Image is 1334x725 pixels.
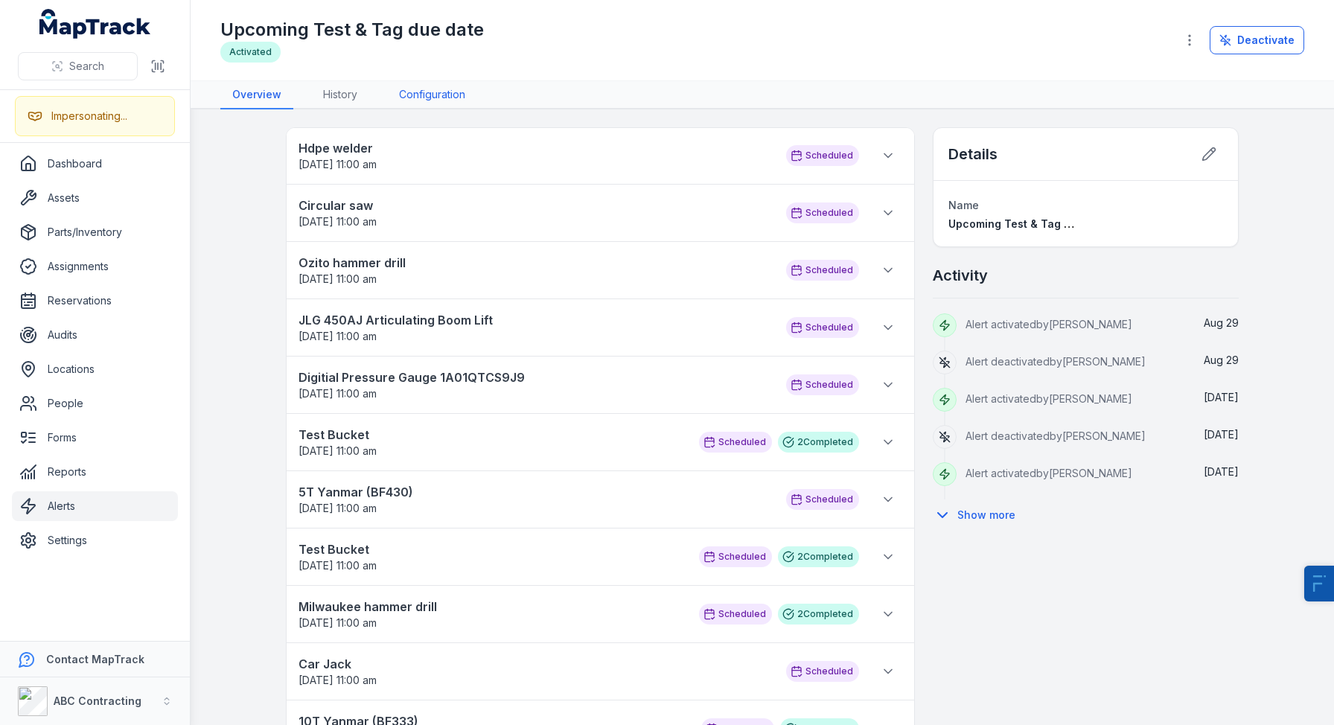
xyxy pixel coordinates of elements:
h1: Upcoming Test & Tag due date [220,18,484,42]
strong: Car Jack [299,655,771,673]
span: [DATE] 11:00 am [299,444,377,457]
strong: 5T Yanmar (BF430) [299,483,771,501]
div: Scheduled [699,546,772,567]
strong: Digitial Pressure Gauge 1A01QTCS9J9 [299,368,771,386]
a: Assignments [12,252,178,281]
div: Impersonating... [51,109,127,124]
span: [DATE] 11:00 am [299,502,377,514]
a: Car Jack[DATE] 11:00 am [299,655,771,688]
a: Test Bucket[DATE] 11:00 am [299,540,684,573]
a: Forms [12,423,178,453]
div: 2 Completed [778,604,859,625]
h2: Details [948,144,998,165]
a: Reservations [12,286,178,316]
time: 18/08/2025, 11:00:00 am [1204,391,1239,403]
time: 12/08/2025, 10:39:23 am [1204,465,1239,478]
div: Scheduled [786,489,859,510]
div: Scheduled [699,604,772,625]
span: Search [69,59,104,74]
strong: Milwaukee hammer drill [299,598,684,616]
time: 05/10/2025, 11:00:00 am [299,559,377,572]
a: Digitial Pressure Gauge 1A01QTCS9J9[DATE] 11:00 am [299,368,771,401]
strong: Hdpe welder [299,139,771,157]
time: 05/10/2025, 11:00:00 am [299,616,377,629]
a: 5T Yanmar (BF430)[DATE] 11:00 am [299,483,771,516]
a: Test Bucket[DATE] 11:00 am [299,426,684,459]
strong: Circular saw [299,197,771,214]
span: Alert deactivated by [PERSON_NAME] [966,429,1146,442]
span: Name [948,199,979,211]
div: 2 Completed [778,546,859,567]
a: Reports [12,457,178,487]
span: [DATE] 11:00 am [299,559,377,572]
span: Aug 29 [1204,316,1239,329]
button: Deactivate [1210,26,1304,54]
time: 29/08/2025, 11:01:58 am [1204,354,1239,366]
strong: JLG 450AJ Articulating Boom Lift [299,311,771,329]
span: Aug 29 [1204,354,1239,366]
strong: ABC Contracting [54,694,141,707]
div: Scheduled [786,661,859,682]
a: Locations [12,354,178,384]
span: Alert deactivated by [PERSON_NAME] [966,355,1146,368]
time: 29/08/2025, 11:02:06 am [1204,316,1239,329]
span: [DATE] [1204,391,1239,403]
a: People [12,389,178,418]
span: [DATE] [1204,465,1239,478]
div: Scheduled [786,374,859,395]
span: [DATE] [1204,428,1239,441]
button: Search [18,52,138,80]
time: 06/10/2025, 11:00:00 am [299,272,377,285]
time: 05/10/2025, 11:00:00 am [299,674,377,686]
button: Show more [933,499,1025,531]
span: Upcoming Test & Tag due date [948,217,1111,230]
span: [DATE] 11:00 am [299,158,377,170]
span: [DATE] 11:00 am [299,616,377,629]
div: Scheduled [786,145,859,166]
time: 06/10/2025, 11:00:00 am [299,215,377,228]
div: Scheduled [786,317,859,338]
time: 06/10/2025, 11:00:00 am [299,330,377,342]
a: MapTrack [39,9,151,39]
a: Assets [12,183,178,213]
a: Milwaukee hammer drill[DATE] 11:00 am [299,598,684,630]
div: Activated [220,42,281,63]
a: Hdpe welder[DATE] 11:00 am [299,139,771,172]
div: Scheduled [786,260,859,281]
strong: Ozito hammer drill [299,254,771,272]
span: [DATE] 11:00 am [299,387,377,400]
strong: Contact MapTrack [46,653,144,665]
a: Settings [12,526,178,555]
span: [DATE] 11:00 am [299,330,377,342]
span: [DATE] 11:00 am [299,272,377,285]
time: 06/10/2025, 11:00:00 am [299,444,377,457]
time: 06/10/2025, 11:00:00 am [299,158,377,170]
strong: Test Bucket [299,426,684,444]
strong: Test Bucket [299,540,684,558]
a: Alerts [12,491,178,521]
span: [DATE] 11:00 am [299,674,377,686]
a: Configuration [387,81,477,109]
a: Overview [220,81,293,109]
div: 2 Completed [778,432,859,453]
a: Ozito hammer drill[DATE] 11:00 am [299,254,771,287]
a: Dashboard [12,149,178,179]
span: Alert activated by [PERSON_NAME] [966,467,1132,479]
h2: Activity [933,265,988,286]
div: Scheduled [786,202,859,223]
time: 06/10/2025, 11:00:00 am [299,387,377,400]
span: Alert activated by [PERSON_NAME] [966,318,1132,330]
a: Circular saw[DATE] 11:00 am [299,197,771,229]
div: Scheduled [699,432,772,453]
span: [DATE] 11:00 am [299,215,377,228]
time: 18/08/2025, 10:59:57 am [1204,428,1239,441]
a: JLG 450AJ Articulating Boom Lift[DATE] 11:00 am [299,311,771,344]
span: Alert activated by [PERSON_NAME] [966,392,1132,405]
time: 05/10/2025, 11:00:00 am [299,502,377,514]
a: Audits [12,320,178,350]
a: Parts/Inventory [12,217,178,247]
a: History [311,81,369,109]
